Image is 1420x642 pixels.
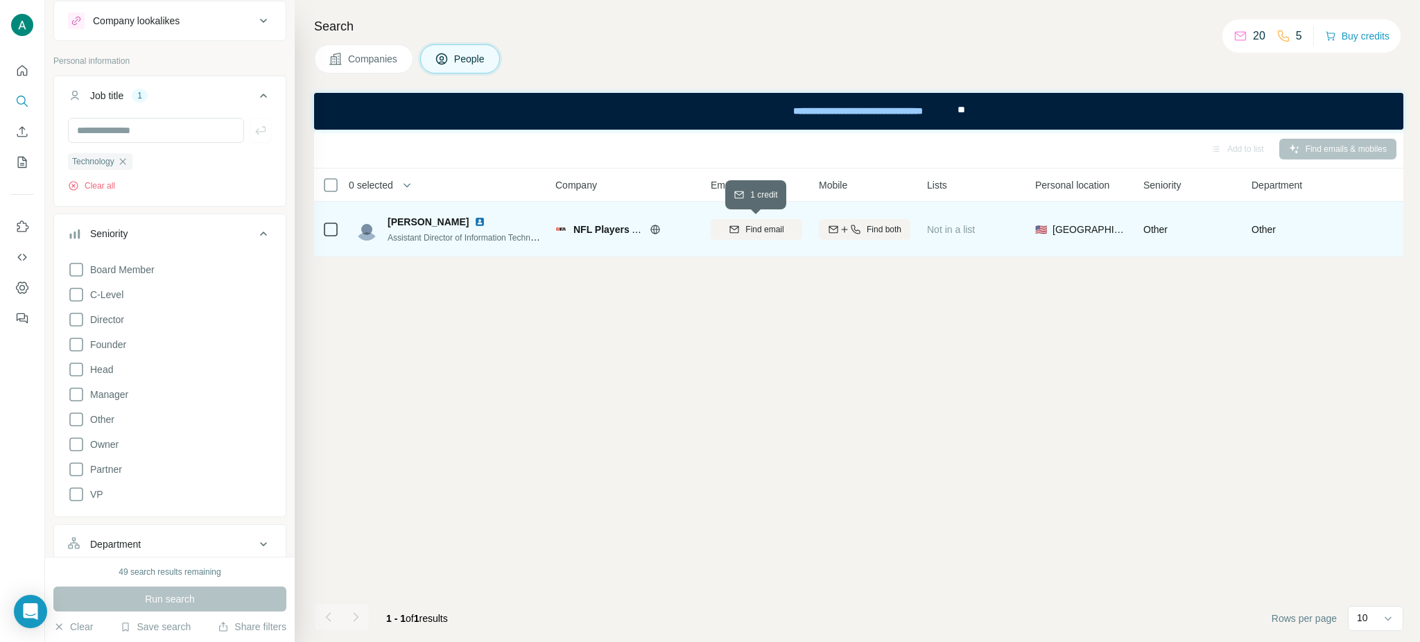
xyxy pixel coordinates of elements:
p: 20 [1253,28,1265,44]
p: Personal information [53,55,286,67]
span: VP [85,487,103,501]
span: Founder [85,338,126,352]
span: Director [85,313,124,327]
div: Open Intercom Messenger [14,595,47,628]
span: Other [1143,224,1168,235]
span: Not in a list [927,224,975,235]
img: LinkedIn logo [474,216,485,227]
span: Lists [927,178,947,192]
span: 🇺🇸 [1035,223,1047,236]
span: Technology [72,155,114,168]
button: Use Surfe on LinkedIn [11,214,33,239]
span: Board Member [85,263,155,277]
p: 10 [1357,611,1368,625]
h4: Search [314,17,1403,36]
span: Personal location [1035,178,1109,192]
span: People [454,52,486,66]
span: Company [555,178,597,192]
div: 49 search results remaining [119,566,220,578]
button: Buy credits [1325,26,1389,46]
span: Other [1252,223,1276,236]
span: [GEOGRAPHIC_DATA] [1053,223,1127,236]
span: Manager [85,388,128,401]
span: Other [85,413,114,426]
img: Avatar [356,218,378,241]
span: Rows per page [1272,611,1337,625]
button: Clear [53,620,93,634]
button: Quick start [11,58,33,83]
div: Company lookalikes [93,14,180,28]
span: C-Level [85,288,123,302]
p: 5 [1296,28,1302,44]
div: 1 [132,89,148,102]
button: Dashboard [11,275,33,300]
span: 1 [414,613,419,624]
button: Seniority [54,217,286,256]
span: of [406,613,414,624]
button: Find email [711,219,802,240]
button: Find both [819,219,910,240]
button: Company lookalikes [54,4,286,37]
span: 0 selected [349,178,393,192]
span: [PERSON_NAME] [388,215,469,229]
span: Email [711,178,735,192]
button: Use Surfe API [11,245,33,270]
span: Find email [745,223,783,236]
span: Companies [348,52,399,66]
span: Mobile [819,178,847,192]
span: Seniority [1143,178,1181,192]
button: Enrich CSV [11,119,33,144]
button: Feedback [11,306,33,331]
span: results [386,613,448,624]
span: Partner [85,462,122,476]
img: Logo of NFL Players Association [555,227,566,232]
button: Department [54,528,286,561]
div: Department [90,537,141,551]
span: Assistant Director of Information Technology [388,232,551,243]
iframe: Banner [314,93,1403,130]
span: Department [1252,178,1302,192]
button: Job title1 [54,79,286,118]
button: Clear all [68,180,115,192]
button: My lists [11,150,33,175]
div: Seniority [90,227,128,241]
span: Head [85,363,113,376]
span: Owner [85,437,119,451]
span: NFL Players Association [573,224,686,235]
img: Avatar [11,14,33,36]
div: Job title [90,89,123,103]
button: Share filters [218,620,286,634]
button: Search [11,89,33,114]
span: 1 - 1 [386,613,406,624]
span: Find both [867,223,901,236]
button: Save search [120,620,191,634]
